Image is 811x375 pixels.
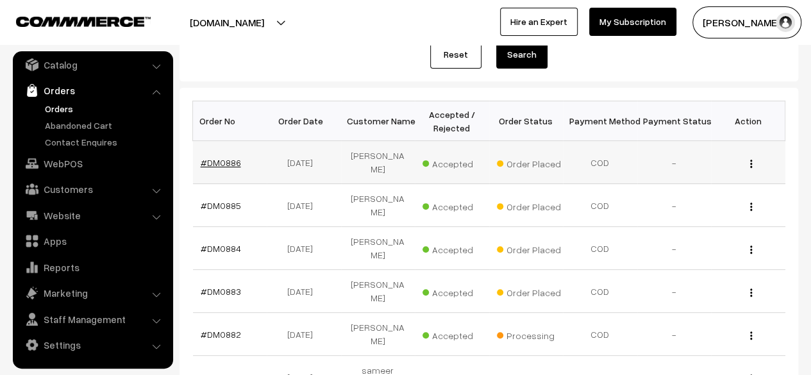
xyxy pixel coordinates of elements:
td: [DATE] [267,141,341,184]
a: #DM0882 [201,329,241,340]
td: [PERSON_NAME] [341,270,415,313]
span: Accepted [422,197,487,213]
a: Orders [16,79,169,102]
a: WebPOS [16,152,169,175]
td: [PERSON_NAME] [341,313,415,356]
span: Accepted [422,154,487,171]
a: Marketing [16,281,169,304]
td: [PERSON_NAME] [341,184,415,227]
td: COD [563,313,637,356]
span: Accepted [422,326,487,342]
a: Hire an Expert [500,8,578,36]
a: Apps [16,229,169,253]
a: Catalog [16,53,169,76]
td: COD [563,270,637,313]
span: Processing [497,326,561,342]
span: Accepted [422,283,487,299]
img: Menu [750,203,752,211]
td: - [637,184,712,227]
button: [DOMAIN_NAME] [145,6,309,38]
td: [PERSON_NAME] [341,141,415,184]
td: [PERSON_NAME] [341,227,415,270]
span: Accepted [422,240,487,256]
a: #DM0886 [201,157,241,168]
th: Payment Method [563,101,637,141]
th: Order No [193,101,267,141]
td: [DATE] [267,227,341,270]
td: [DATE] [267,270,341,313]
td: COD [563,184,637,227]
span: Order Placed [497,154,561,171]
th: Customer Name [341,101,415,141]
a: Customers [16,178,169,201]
a: #DM0884 [201,243,241,254]
a: Reports [16,256,169,279]
a: Abandoned Cart [42,119,169,132]
img: Menu [750,288,752,297]
a: COMMMERCE [16,13,128,28]
a: Orders [42,102,169,115]
button: Search [496,40,548,69]
th: Order Date [267,101,341,141]
span: Order Placed [497,240,561,256]
th: Order Status [489,101,564,141]
td: - [637,141,712,184]
a: Contact Enquires [42,135,169,149]
a: #DM0885 [201,200,241,211]
a: Staff Management [16,308,169,331]
a: Settings [16,333,169,356]
td: [DATE] [267,184,341,227]
th: Payment Status [637,101,712,141]
button: [PERSON_NAME] [692,6,801,38]
img: Menu [750,246,752,254]
a: My Subscription [589,8,676,36]
img: Menu [750,331,752,340]
th: Action [711,101,785,141]
td: - [637,270,712,313]
td: COD [563,141,637,184]
td: - [637,227,712,270]
img: Menu [750,160,752,168]
a: Website [16,204,169,227]
td: [DATE] [267,313,341,356]
span: Order Placed [497,283,561,299]
td: COD [563,227,637,270]
a: #DM0883 [201,286,241,297]
img: user [776,13,795,32]
a: Reset [430,40,481,69]
td: - [637,313,712,356]
img: COMMMERCE [16,17,151,26]
span: Order Placed [497,197,561,213]
th: Accepted / Rejected [415,101,489,141]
